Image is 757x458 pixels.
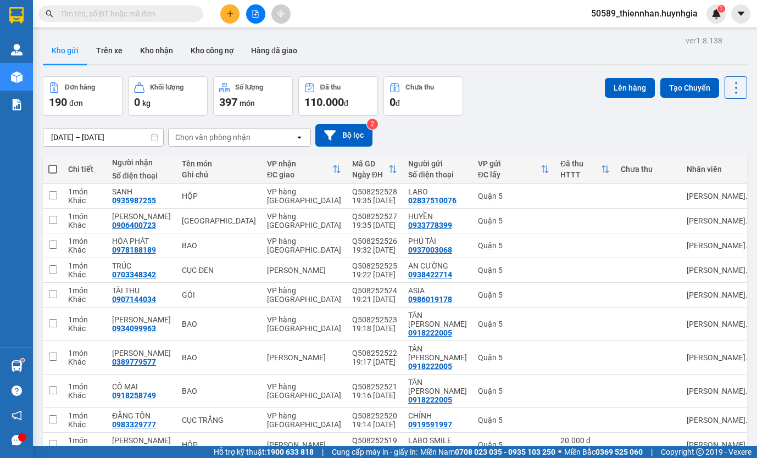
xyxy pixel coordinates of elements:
[266,448,314,456] strong: 1900 633 818
[267,353,341,362] div: [PERSON_NAME]
[267,159,332,168] div: VP nhận
[226,10,234,18] span: plus
[352,170,388,179] div: Ngày ĐH
[182,266,256,275] div: CỤC ĐEN
[408,445,452,454] div: 0967268898
[472,155,555,184] th: Toggle SortBy
[68,436,101,445] div: 1 món
[298,76,378,116] button: Đã thu110.000đ
[352,295,397,304] div: 19:21 [DATE]
[455,448,555,456] strong: 0708 023 035 - 0935 103 250
[12,410,22,421] span: notification
[12,386,22,396] span: question-circle
[558,450,561,454] span: ⚪️
[478,320,549,328] div: Quận 5
[220,4,240,24] button: plus
[408,270,452,279] div: 0938422714
[182,440,256,449] div: HỘP
[478,266,549,275] div: Quận 5
[267,315,341,333] div: VP hàng [GEOGRAPHIC_DATA]
[686,35,722,47] div: ver 1.8.138
[389,96,396,109] span: 0
[320,83,341,91] div: Đã thu
[322,446,324,458] span: |
[277,10,285,18] span: aim
[420,446,555,458] span: Miền Nam
[711,9,721,19] img: icon-new-feature
[68,196,101,205] div: Khác
[344,99,348,108] span: đ
[408,395,452,404] div: 0918222005
[112,171,171,180] div: Số điện thoại
[150,83,183,91] div: Khối lượng
[112,187,171,196] div: SANH
[112,315,171,324] div: DŨNG NGỌC
[112,237,171,245] div: HÒA PHÁT
[267,212,341,230] div: VP hàng [GEOGRAPHIC_DATA]
[352,245,397,254] div: 19:32 [DATE]
[68,445,101,454] div: Khác
[68,324,101,333] div: Khác
[408,411,467,420] div: CHÍNH
[408,170,467,179] div: Số điện thoại
[182,320,256,328] div: BAO
[214,446,314,458] span: Hỗ trợ kỹ thuật:
[352,212,397,221] div: Q508252527
[660,78,719,98] button: Tạo Chuyến
[46,10,53,18] span: search
[112,358,156,366] div: 0389779577
[112,382,171,391] div: CÔ MAI
[408,311,467,328] div: TÂN MẠNH TRUNG
[719,5,723,13] span: 1
[9,7,24,24] img: logo-vxr
[478,353,549,362] div: Quận 5
[352,315,397,324] div: Q508252523
[595,448,643,456] strong: 0369 525 060
[478,440,549,449] div: Quận 5
[112,212,171,221] div: HIỀN NHỎ
[396,99,400,108] span: đ
[408,196,457,205] div: 02837510076
[131,37,182,64] button: Kho nhận
[408,221,452,230] div: 0933778399
[68,391,101,400] div: Khác
[267,382,341,400] div: VP hàng [GEOGRAPHIC_DATA]
[478,241,549,250] div: Quận 5
[68,420,101,429] div: Khác
[246,4,265,24] button: file-add
[605,78,655,98] button: Lên hàng
[352,436,397,445] div: Q508252519
[267,440,341,449] div: [PERSON_NAME]
[267,237,341,254] div: VP hàng [GEOGRAPHIC_DATA]
[478,216,549,225] div: Quận 5
[68,212,101,221] div: 1 món
[352,196,397,205] div: 19:35 [DATE]
[128,76,208,116] button: Khối lượng0kg
[112,295,156,304] div: 0907144034
[112,245,156,254] div: 0978188189
[295,133,304,142] svg: open
[252,10,259,18] span: file-add
[267,266,341,275] div: [PERSON_NAME]
[68,245,101,254] div: Khác
[43,129,163,146] input: Select a date range.
[240,99,255,108] span: món
[112,436,171,445] div: MỘNG TƯỜNG
[213,76,293,116] button: Số lượng397món
[112,286,171,295] div: TÀI THU
[352,187,397,196] div: Q508252528
[352,286,397,295] div: Q508252524
[408,286,467,295] div: ASIA
[87,37,131,64] button: Trên xe
[352,358,397,366] div: 19:17 [DATE]
[182,170,256,179] div: Ghi chú
[478,291,549,299] div: Quận 5
[717,5,725,13] sup: 1
[182,37,242,64] button: Kho công nợ
[112,324,156,333] div: 0934099963
[261,155,347,184] th: Toggle SortBy
[182,353,256,362] div: BAO
[408,362,452,371] div: 0918222005
[352,324,397,333] div: 19:18 [DATE]
[267,411,341,429] div: VP hàng [GEOGRAPHIC_DATA]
